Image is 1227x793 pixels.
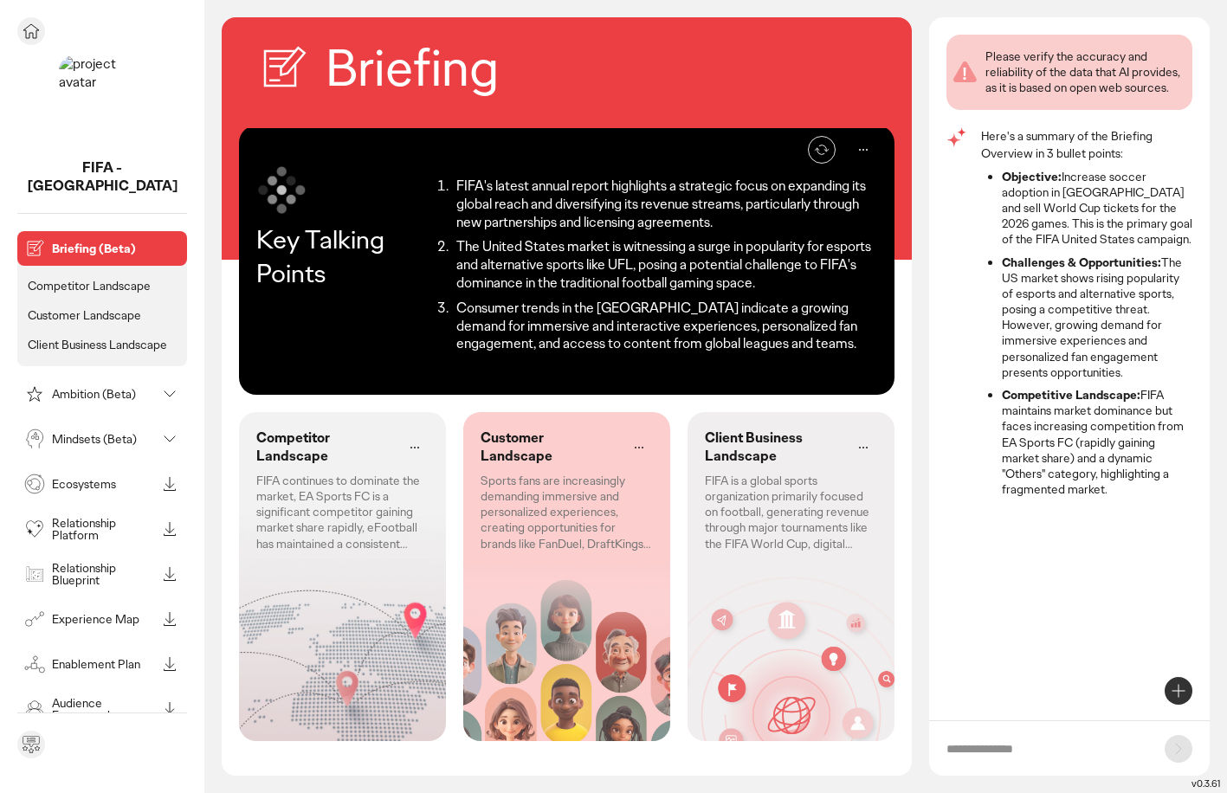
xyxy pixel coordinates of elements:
p: Relationship Blueprint [52,562,156,586]
img: symbol [256,164,308,216]
li: FIFA's latest annual report highlights a strategic focus on expanding its global reach and divers... [451,177,877,231]
p: Client Business Landscape [705,429,843,466]
p: Audience Framework [52,697,156,721]
div: Customer Landscape: Sports fans are increasingly demanding immersive and personalized experiences... [463,412,670,741]
p: Experience Map [52,613,156,625]
p: Competitor Landscape [256,429,394,466]
p: Competitor Landscape [28,278,151,293]
img: project avatar [59,55,145,142]
h2: Briefing [326,35,499,102]
p: Key Talking Points [256,222,429,290]
p: Customer Landscape [481,429,618,466]
p: Customer Landscape [28,307,141,323]
strong: Challenges & Opportunities: [1002,255,1161,270]
p: Briefing (Beta) [52,242,180,255]
p: FIFA is a global sports organization primarily focused on football, generating revenue through ma... [705,473,877,551]
p: Increase soccer adoption in [GEOGRAPHIC_DATA] and sell World Cup tickets for the 2026 games. This... [1002,169,1192,248]
p: Mindsets (Beta) [52,433,156,445]
p: Sports fans are increasingly demanding immersive and personalized experiences, creating opportuni... [481,473,653,551]
li: The United States market is witnessing a surge in popularity for esports and alternative sports l... [451,238,877,292]
p: Enablement Plan [52,658,156,670]
p: The US market shows rising popularity of esports and alternative sports, posing a competitive thr... [1002,255,1192,381]
p: FIFA maintains market dominance but faces increasing competition from EA Sports FC (rapidly gaini... [1002,387,1192,497]
div: Competitor Landscape: FIFA continues to dominate the market, EA Sports FC is a significant compet... [239,412,446,741]
strong: Objective: [1002,169,1062,184]
p: Ecosystems [52,478,156,490]
div: Please verify the accuracy and reliability of the data that AI provides, as it is based on open w... [985,48,1185,96]
p: FIFA - United States [17,159,187,196]
p: Client Business Landscape [28,337,167,352]
li: Consumer trends in the [GEOGRAPHIC_DATA] indicate a growing demand for immersive and interactive ... [451,300,877,353]
div: Send feedback [17,731,45,758]
p: FIFA continues to dominate the market, EA Sports FC is a significant competitor gaining market sh... [256,473,429,551]
strong: Competitive Landscape: [1002,387,1140,403]
p: Here's a summary of the Briefing Overview in 3 bullet points: [981,127,1192,162]
p: Ambition (Beta) [52,388,156,400]
p: Relationship Platform [52,517,156,541]
button: Refresh [808,136,836,164]
div: Client Business Landscape: FIFA is a global sports organization primarily focused on football, ge... [688,412,894,741]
